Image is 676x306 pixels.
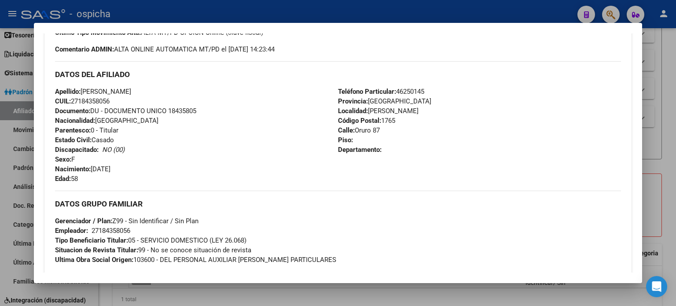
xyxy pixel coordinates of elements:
[55,217,198,225] span: Z99 - Sin Identificar / Sin Plan
[55,45,114,53] strong: Comentario ADMIN:
[55,107,90,115] strong: Documento:
[55,165,91,173] strong: Nacimiento:
[338,117,381,125] strong: Código Postal:
[55,136,92,144] strong: Estado Civil:
[55,246,138,254] strong: Situacion de Revista Titular:
[55,236,128,244] strong: Tipo Beneficiario Titular:
[55,117,95,125] strong: Nacionalidad:
[55,256,133,264] strong: Ultima Obra Social Origen:
[55,246,251,254] span: 99 - No se conoce situación de revista
[55,146,99,154] strong: Discapacitado:
[55,44,275,54] span: ALTA ONLINE AUTOMATICA MT/PD el [DATE] 14:23:44
[55,97,71,105] strong: CUIL:
[338,107,368,115] strong: Localidad:
[338,88,424,96] span: 46250145
[338,97,431,105] span: [GEOGRAPHIC_DATA]
[55,88,131,96] span: [PERSON_NAME]
[338,126,380,134] span: Oruro 87
[55,175,71,183] strong: Edad:
[338,107,419,115] span: [PERSON_NAME]
[338,146,382,154] strong: Departamento:
[338,88,396,96] strong: Teléfono Particular:
[55,175,78,183] span: 58
[55,227,88,235] strong: Empleador:
[55,126,118,134] span: 0 - Titular
[92,226,130,236] div: 27184358056
[55,199,621,209] h3: DATOS GRUPO FAMILIAR
[55,256,336,264] span: 103600 - DEL PERSONAL AUXILIAR [PERSON_NAME] PARTICULARES
[55,165,110,173] span: [DATE]
[338,117,395,125] span: 1765
[102,146,125,154] i: NO (00)
[55,88,81,96] strong: Apellido:
[55,117,158,125] span: [GEOGRAPHIC_DATA]
[338,136,353,144] strong: Piso:
[55,217,112,225] strong: Gerenciador / Plan:
[55,155,71,163] strong: Sexo:
[55,126,91,134] strong: Parentesco:
[338,97,368,105] strong: Provincia:
[55,70,621,79] h3: DATOS DEL AFILIADO
[646,276,667,297] div: Open Intercom Messenger
[55,236,246,244] span: 05 - SERVICIO DOMESTICO (LEY 26.068)
[55,97,110,105] span: 27184358056
[55,136,114,144] span: Casado
[55,107,196,115] span: DU - DOCUMENTO UNICO 18435805
[55,155,75,163] span: F
[338,126,355,134] strong: Calle:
